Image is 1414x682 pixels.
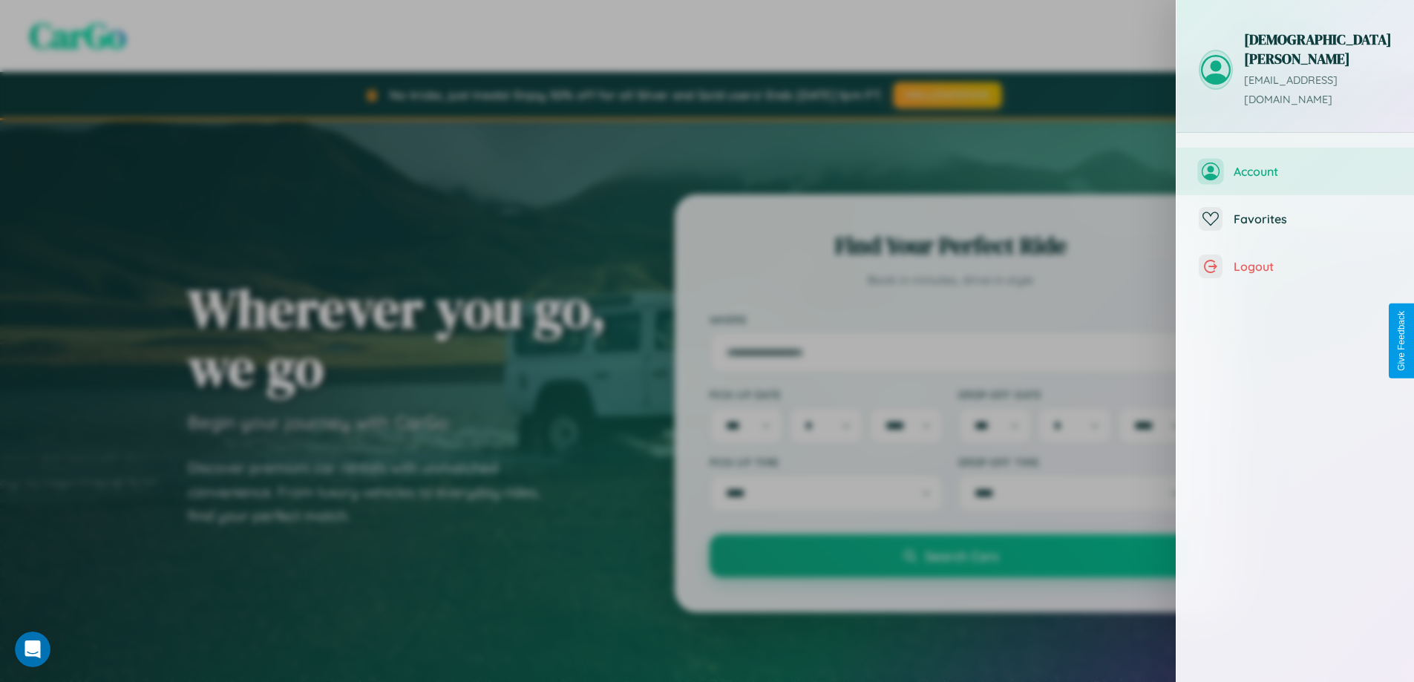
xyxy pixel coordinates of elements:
[1176,243,1414,290] button: Logout
[1234,164,1392,179] span: Account
[15,632,50,667] iframe: Intercom live chat
[1234,259,1392,274] span: Logout
[1396,311,1407,371] div: Give Feedback
[1176,148,1414,195] button: Account
[1244,71,1392,110] p: [EMAIL_ADDRESS][DOMAIN_NAME]
[1176,195,1414,243] button: Favorites
[1244,30,1392,68] h3: [DEMOGRAPHIC_DATA] [PERSON_NAME]
[1234,212,1392,226] span: Favorites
